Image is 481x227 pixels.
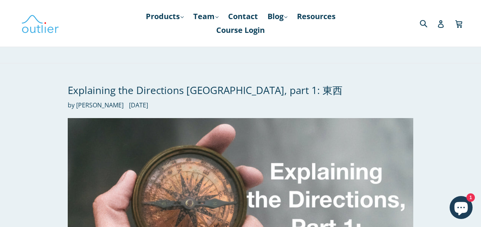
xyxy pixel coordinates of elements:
a: Team [189,10,222,23]
a: Resources [293,10,339,23]
img: Outlier Linguistics [21,12,59,34]
span: by [PERSON_NAME] [68,101,124,110]
input: Search [418,15,439,31]
a: Products [142,10,188,23]
a: Contact [224,10,262,23]
a: Course Login [212,23,269,37]
a: Blog [264,10,291,23]
time: [DATE] [129,101,148,109]
a: Explaining the Directions [GEOGRAPHIC_DATA], part 1: 東西 [68,83,342,97]
inbox-online-store-chat: Shopify online store chat [447,196,475,221]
